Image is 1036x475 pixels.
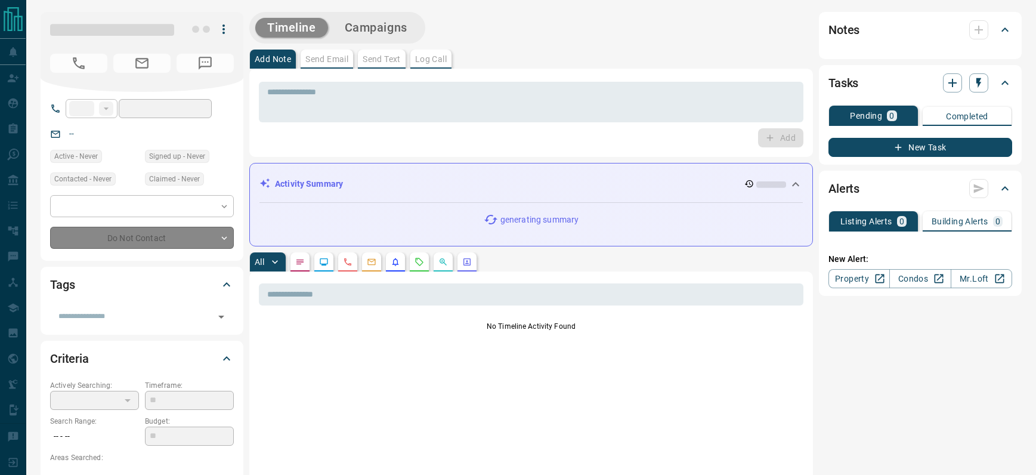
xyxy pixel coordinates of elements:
[113,54,171,73] span: No Email
[319,257,329,267] svg: Lead Browsing Activity
[177,54,234,73] span: No Number
[899,217,904,226] p: 0
[828,20,859,39] h2: Notes
[50,380,139,391] p: Actively Searching:
[828,269,890,288] a: Property
[946,112,988,121] p: Completed
[889,112,894,120] p: 0
[149,173,200,185] span: Claimed - Never
[333,18,419,38] button: Campaigns
[50,227,234,249] div: Do Not Contact
[367,257,376,267] svg: Emails
[828,69,1012,97] div: Tasks
[438,257,448,267] svg: Opportunities
[275,178,343,190] p: Activity Summary
[50,427,139,446] p: -- - --
[343,257,352,267] svg: Calls
[54,173,112,185] span: Contacted - Never
[932,217,988,226] p: Building Alerts
[828,138,1012,157] button: New Task
[50,275,75,294] h2: Tags
[415,257,424,267] svg: Requests
[50,344,234,373] div: Criteria
[828,16,1012,44] div: Notes
[391,257,400,267] svg: Listing Alerts
[255,258,264,266] p: All
[255,18,328,38] button: Timeline
[259,173,803,195] div: Activity Summary
[50,416,139,427] p: Search Range:
[840,217,892,226] p: Listing Alerts
[850,112,882,120] p: Pending
[69,129,74,138] a: --
[149,150,205,162] span: Signed up - Never
[500,214,579,226] p: generating summary
[145,416,234,427] p: Budget:
[259,321,803,332] p: No Timeline Activity Found
[951,269,1012,288] a: Mr.Loft
[295,257,305,267] svg: Notes
[50,349,89,368] h2: Criteria
[50,452,234,463] p: Areas Searched:
[50,54,107,73] span: No Number
[255,55,291,63] p: Add Note
[145,380,234,391] p: Timeframe:
[889,269,951,288] a: Condos
[50,270,234,299] div: Tags
[213,309,230,325] button: Open
[462,257,472,267] svg: Agent Actions
[828,253,1012,266] p: New Alert:
[828,179,859,198] h2: Alerts
[828,174,1012,203] div: Alerts
[828,73,858,92] h2: Tasks
[54,150,98,162] span: Active - Never
[995,217,1000,226] p: 0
